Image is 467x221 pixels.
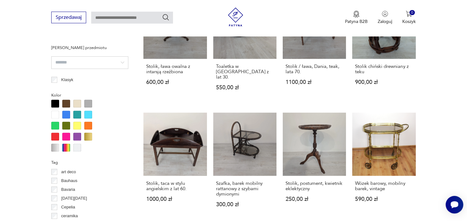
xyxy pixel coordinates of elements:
[378,11,392,25] button: Zaloguj
[146,196,204,202] p: 1000,00 zł
[61,186,75,193] p: Bavaria
[345,11,368,25] a: Ikona medaluPatyna B2B
[162,14,170,21] button: Szukaj
[409,10,415,15] div: 0
[216,181,274,197] h3: Szafka, barek mobilny rattanowy z szybami dymionymi
[345,19,368,25] p: Patyna B2B
[355,181,413,191] h3: Wózek barowy, mobilny barek, vintage
[143,113,207,219] a: Stolik, taca w stylu angielskim z lat 60.Stolik, taca w stylu angielskim z lat 60.1000,00 zł
[402,19,416,25] p: Koszyk
[61,76,73,83] p: Klasyk
[378,19,392,25] p: Zaloguj
[286,80,343,85] p: 1100,00 zł
[146,80,204,85] p: 600,00 zł
[51,44,128,51] p: [PERSON_NAME] przedmiotu
[382,11,388,17] img: Ikonka użytkownika
[286,64,343,75] h3: Stolik / ława, Dania, teak, lata 70.
[446,196,463,213] iframe: Smartsupp widget button
[352,113,415,219] a: Wózek barowy, mobilny barek, vintageWózek barowy, mobilny barek, vintage590,00 zł
[355,80,413,85] p: 900,00 zł
[286,181,343,191] h3: Stolik, postument, kwietnik eklektyczny
[51,16,86,20] a: Sprzedawaj
[51,12,86,23] button: Sprzedawaj
[226,8,245,26] img: Patyna - sklep z meblami i dekoracjami vintage
[216,64,274,80] h3: Toaletka w [GEOGRAPHIC_DATA] z lat 30.
[61,195,87,202] p: [DATE][DATE]
[406,11,412,17] img: Ikona koszyka
[402,11,416,25] button: 0Koszyk
[61,213,78,219] p: ceramika
[286,196,343,202] p: 250,00 zł
[353,11,359,18] img: Ikona medalu
[345,11,368,25] button: Patyna B2B
[51,159,128,166] p: Tag
[213,113,276,219] a: Szafka, barek mobilny rattanowy z szybami dymionymiSzafka, barek mobilny rattanowy z szybami dymi...
[216,202,274,207] p: 300,00 zł
[51,92,128,99] p: Kolor
[146,64,204,75] h3: Stolik, ława owalna z intarsją rzeźbiona
[61,204,75,211] p: Cepelia
[355,196,413,202] p: 590,00 zł
[355,64,413,75] h3: Stolik chiński drewniany z teku
[146,181,204,191] h3: Stolik, taca w stylu angielskim z lat 60.
[61,177,77,184] p: Bauhaus
[216,85,274,90] p: 550,00 zł
[283,113,346,219] a: Stolik, postument, kwietnik eklektycznyStolik, postument, kwietnik eklektyczny250,00 zł
[61,169,76,175] p: art deco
